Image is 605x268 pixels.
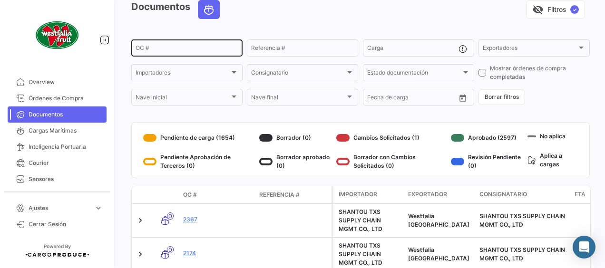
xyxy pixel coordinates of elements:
[456,91,470,105] button: Open calendar
[479,246,565,262] span: SHANTOU TXS SUPPLY CHAIN MGMT CO., LTD
[143,153,255,170] div: Pendiente Aprobación de Terceros (0)
[8,90,107,106] a: Órdenes de Compra
[339,190,377,199] span: Importador
[532,4,544,15] span: visibility_off
[8,74,107,90] a: Overview
[478,89,525,105] button: Borrar filtros
[259,153,332,170] div: Borrador aprobado (0)
[29,204,90,212] span: Ajustes
[479,212,565,228] span: SHANTOU TXS SUPPLY CHAIN MGMT CO., LTD
[8,171,107,187] a: Sensores
[573,236,595,258] div: Abrir Intercom Messenger
[408,246,472,263] div: Westfalia [GEOGRAPHIC_DATA]
[570,5,579,14] span: ✓
[179,187,255,203] datatable-header-cell: OC #
[167,246,174,253] span: 0
[451,130,524,145] div: Aprobado (2597)
[259,130,332,145] div: Borrador (0)
[29,110,103,119] span: Documentos
[29,126,103,135] span: Cargas Marítimas
[151,191,179,199] datatable-header-cell: Modo de Transporte
[136,249,145,259] a: Expand/Collapse Row
[251,96,345,102] span: Nave final
[29,143,103,151] span: Inteligencia Portuaria
[255,187,332,203] datatable-header-cell: Referencia #
[367,71,461,77] span: Estado documentación
[251,71,345,77] span: Consignatario
[408,190,447,199] span: Exportador
[183,215,252,224] a: 2367
[527,150,578,170] div: Aplica a cargas
[29,94,103,103] span: Órdenes de Compra
[479,190,527,199] span: Consignatario
[483,46,577,53] span: Exportadores
[143,130,255,145] div: Pendiente de carga (1654)
[136,71,230,77] span: Importadores
[490,64,590,81] span: Mostrar órdenes de compra completadas
[259,191,300,199] span: Referencia #
[367,96,384,102] input: Desde
[333,186,404,203] datatable-header-cell: Importador
[29,159,103,167] span: Courier
[391,96,433,102] input: Hasta
[183,191,197,199] span: OC #
[8,123,107,139] a: Cargas Marítimas
[183,249,252,258] a: 2174
[451,153,524,170] div: Revisión Pendiente (0)
[33,11,81,59] img: client-50.png
[136,216,145,225] a: Expand/Collapse Row
[404,186,476,203] datatable-header-cell: Exportador
[29,78,103,86] span: Overview
[136,96,230,102] span: Nave inicial
[575,190,585,199] span: ETA
[476,186,571,203] datatable-header-cell: Consignatario
[408,212,472,229] div: Westfalia [GEOGRAPHIC_DATA]
[8,155,107,171] a: Courier
[336,153,447,170] div: Borrador con Cambios Solicitados (0)
[29,220,103,229] span: Cerrar Sesión
[8,106,107,123] a: Documentos
[527,130,578,142] div: No aplica
[339,241,400,267] div: SHANTOU TXS SUPPLY CHAIN MGMT CO., LTD
[198,0,219,19] button: Ocean
[8,139,107,155] a: Inteligencia Portuaria
[167,212,174,220] span: 0
[29,175,103,183] span: Sensores
[339,208,400,233] div: SHANTOU TXS SUPPLY CHAIN MGMT CO., LTD
[336,130,447,145] div: Cambios Solicitados (1)
[94,204,103,212] span: expand_more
